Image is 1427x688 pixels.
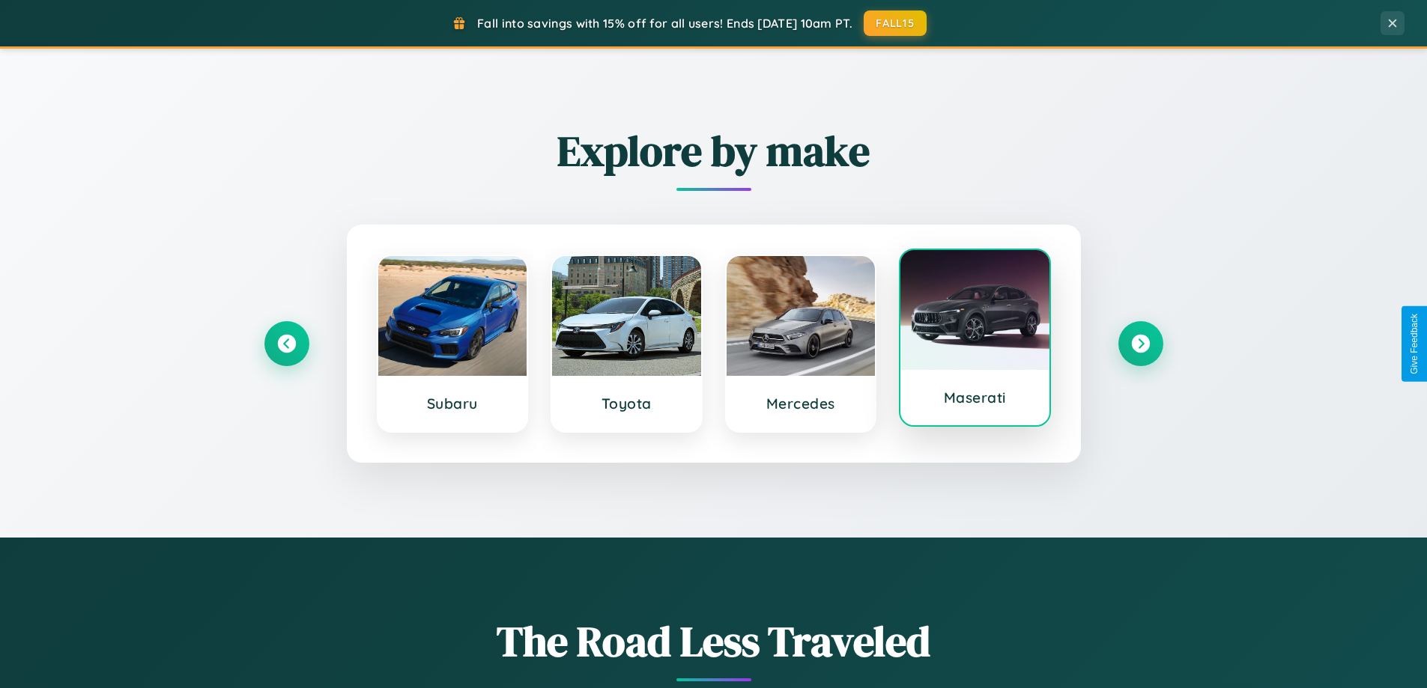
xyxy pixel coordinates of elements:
[477,16,852,31] span: Fall into savings with 15% off for all users! Ends [DATE] 10am PT.
[915,389,1034,407] h3: Maserati
[393,395,512,413] h3: Subaru
[864,10,927,36] button: FALL15
[264,612,1163,670] h1: The Road Less Traveled
[742,395,861,413] h3: Mercedes
[567,395,686,413] h3: Toyota
[1409,314,1420,374] div: Give Feedback
[264,122,1163,180] h2: Explore by make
